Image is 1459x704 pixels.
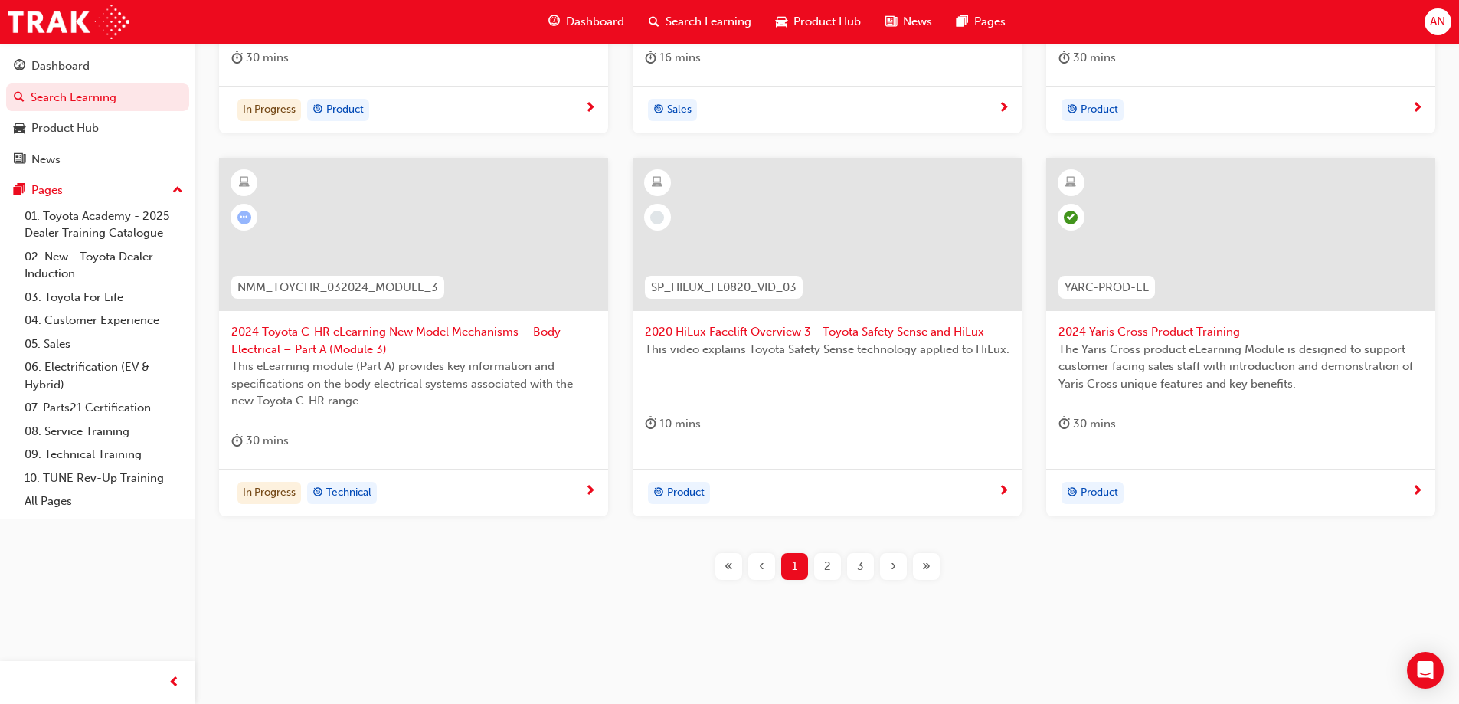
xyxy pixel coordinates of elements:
[650,211,664,224] span: learningRecordVerb_NONE-icon
[745,553,778,580] button: Previous page
[584,102,596,116] span: next-icon
[645,48,656,67] span: duration-icon
[1058,414,1116,434] div: 30 mins
[31,182,63,199] div: Pages
[1058,414,1070,434] span: duration-icon
[1412,102,1423,116] span: next-icon
[237,99,301,122] div: In Progress
[584,485,596,499] span: next-icon
[219,158,608,516] a: NMM_TOYCHR_032024_MODULE_32024 Toyota C-HR eLearning New Model Mechanisms – Body Electrical – Par...
[1058,48,1116,67] div: 30 mins
[944,6,1018,38] a: pages-iconPages
[14,122,25,136] span: car-icon
[857,558,864,575] span: 3
[18,355,189,396] a: 06. Electrification (EV & Hybrid)
[666,13,751,31] span: Search Learning
[1058,48,1070,67] span: duration-icon
[1065,279,1149,296] span: YARC-PROD-EL
[14,153,25,167] span: news-icon
[653,483,664,503] span: target-icon
[633,158,1022,516] a: SP_HILUX_FL0820_VID_032020 HiLux Facelift Overview 3 - Toyota Safety Sense and HiLuxThis video ex...
[649,12,659,31] span: search-icon
[873,6,944,38] a: news-iconNews
[18,205,189,245] a: 01. Toyota Academy - 2025 Dealer Training Catalogue
[168,673,180,693] span: prev-icon
[6,83,189,112] a: Search Learning
[645,323,1009,341] span: 2020 HiLux Facelift Overview 3 - Toyota Safety Sense and HiLux
[18,467,189,490] a: 10. TUNE Rev-Up Training
[824,558,831,575] span: 2
[636,6,764,38] a: search-iconSearch Learning
[18,332,189,356] a: 05. Sales
[6,52,189,80] a: Dashboard
[6,176,189,205] button: Pages
[922,558,931,575] span: »
[1081,484,1118,502] span: Product
[645,414,701,434] div: 10 mins
[885,12,897,31] span: news-icon
[566,13,624,31] span: Dashboard
[1058,323,1423,341] span: 2024 Yaris Cross Product Training
[957,12,968,31] span: pages-icon
[237,279,438,296] span: NMM_TOYCHR_032024_MODULE_3
[326,101,364,119] span: Product
[18,443,189,467] a: 09. Technical Training
[231,358,596,410] span: This eLearning module (Part A) provides key information and specifications on the body electrical...
[998,485,1009,499] span: next-icon
[6,114,189,142] a: Product Hub
[1046,158,1435,516] a: YARC-PROD-EL2024 Yaris Cross Product TrainingThe Yaris Cross product eLearning Module is designed...
[776,12,787,31] span: car-icon
[903,13,932,31] span: News
[811,553,844,580] button: Page 2
[18,245,189,286] a: 02. New - Toyota Dealer Induction
[231,48,243,67] span: duration-icon
[237,211,251,224] span: learningRecordVerb_ATTEMPT-icon
[231,431,289,450] div: 30 mins
[8,5,129,39] img: Trak
[645,341,1009,359] span: This video explains Toyota Safety Sense technology applied to HiLux.
[792,558,797,575] span: 1
[312,100,323,120] span: target-icon
[667,101,692,119] span: Sales
[18,490,189,513] a: All Pages
[18,420,189,444] a: 08. Service Training
[18,396,189,420] a: 07. Parts21 Certification
[231,431,243,450] span: duration-icon
[172,181,183,201] span: up-icon
[998,102,1009,116] span: next-icon
[14,91,25,105] span: search-icon
[31,151,61,169] div: News
[14,60,25,74] span: guage-icon
[326,484,371,502] span: Technical
[891,558,896,575] span: ›
[645,48,701,67] div: 16 mins
[536,6,636,38] a: guage-iconDashboard
[1412,485,1423,499] span: next-icon
[652,173,662,193] span: learningResourceType_ELEARNING-icon
[31,57,90,75] div: Dashboard
[1407,652,1444,689] div: Open Intercom Messenger
[1065,173,1076,193] span: learningResourceType_ELEARNING-icon
[651,279,797,296] span: SP_HILUX_FL0820_VID_03
[1064,211,1078,224] span: learningRecordVerb_PASS-icon
[31,120,99,137] div: Product Hub
[877,553,910,580] button: Next page
[667,484,705,502] span: Product
[1067,100,1078,120] span: target-icon
[793,13,861,31] span: Product Hub
[231,323,596,358] span: 2024 Toyota C-HR eLearning New Model Mechanisms – Body Electrical – Part A (Module 3)
[239,173,250,193] span: learningResourceType_ELEARNING-icon
[764,6,873,38] a: car-iconProduct Hub
[6,49,189,176] button: DashboardSearch LearningProduct HubNews
[231,48,289,67] div: 30 mins
[645,414,656,434] span: duration-icon
[237,482,301,505] div: In Progress
[6,146,189,174] a: News
[312,483,323,503] span: target-icon
[1081,101,1118,119] span: Product
[910,553,943,580] button: Last page
[844,553,877,580] button: Page 3
[653,100,664,120] span: target-icon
